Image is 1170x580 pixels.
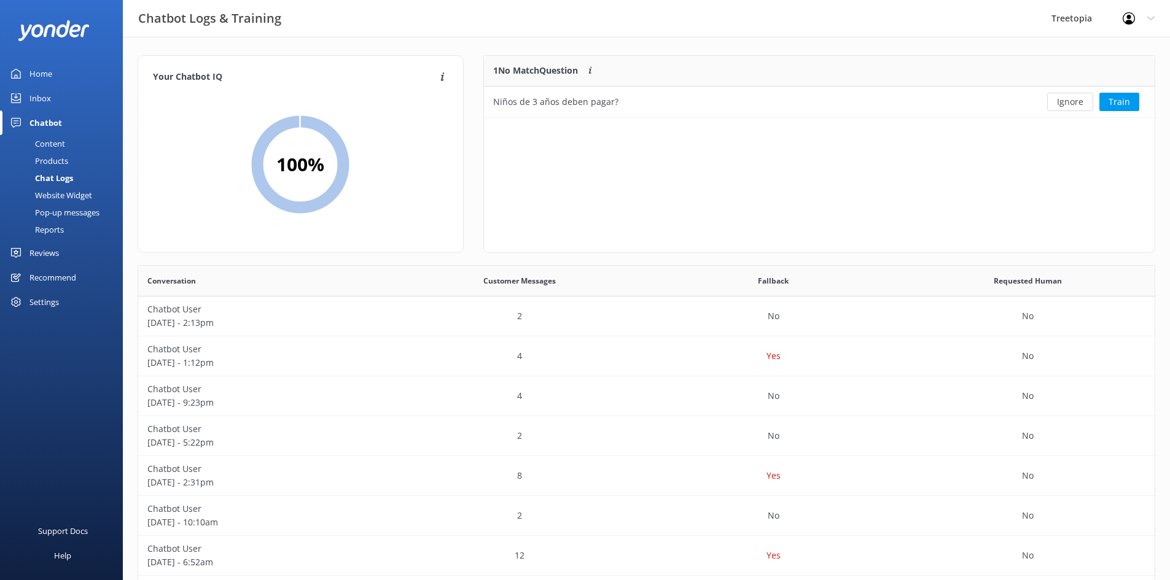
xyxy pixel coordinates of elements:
p: 4 [517,389,522,403]
a: Chat Logs [7,169,123,187]
a: Content [7,135,123,152]
a: Reports [7,221,123,238]
div: row [138,376,1155,416]
p: No [768,429,779,443]
p: [DATE] - 2:31pm [147,476,383,489]
p: Chatbot User [147,462,383,476]
a: Pop-up messages [7,204,123,221]
p: [DATE] - 5:22pm [147,436,383,449]
p: 8 [517,469,522,482]
span: Fallback [758,275,789,287]
p: 2 [517,429,522,443]
div: Products [7,152,68,169]
p: No [1022,509,1034,522]
div: Settings [29,290,59,314]
div: Niños de 3 años deben pagar? [493,95,618,109]
h4: Your Chatbot IQ [153,71,437,84]
div: Chat Logs [7,169,73,187]
p: No [1022,349,1034,363]
div: Content [7,135,65,152]
p: No [1022,309,1034,323]
p: [DATE] - 10:10am [147,516,383,529]
div: row [138,336,1155,376]
div: Recommend [29,265,76,290]
p: [DATE] - 9:23pm [147,396,383,409]
span: Customer Messages [483,275,556,287]
div: row [138,496,1155,536]
div: Help [54,543,71,568]
p: 2 [517,509,522,522]
p: [DATE] - 2:13pm [147,316,383,330]
div: Pop-up messages [7,204,99,221]
p: Yes [766,349,781,363]
div: row [138,296,1155,336]
img: yonder-white-logo.png [18,20,89,41]
div: grid [484,87,1155,117]
div: Inbox [29,86,51,110]
div: Website Widget [7,187,92,204]
p: Chatbot User [147,303,383,316]
button: Train [1099,93,1139,111]
a: Products [7,152,123,169]
p: 1 No Match Question [493,64,578,77]
a: Website Widget [7,187,123,204]
p: No [1022,389,1034,403]
button: Ignore [1047,93,1093,111]
p: 2 [517,309,522,323]
div: row [138,456,1155,496]
p: Yes [766,549,781,562]
p: Chatbot User [147,382,383,396]
p: No [768,509,779,522]
p: No [768,389,779,403]
div: row [138,536,1155,576]
p: Chatbot User [147,542,383,555]
p: Chatbot User [147,342,383,356]
p: Yes [766,469,781,482]
p: Chatbot User [147,502,383,516]
div: Reports [7,221,64,238]
div: Chatbot [29,110,62,135]
p: 4 [517,349,522,363]
p: 12 [515,549,525,562]
h3: Chatbot Logs & Training [138,9,281,28]
div: row [138,416,1155,456]
p: No [1022,469,1034,482]
span: Requested Human [994,275,1062,287]
h2: 100 % [276,150,324,179]
p: [DATE] - 1:12pm [147,356,383,369]
span: Conversation [147,275,196,287]
p: [DATE] - 6:52am [147,555,383,569]
div: Home [29,61,52,86]
p: No [768,309,779,323]
div: Reviews [29,241,59,265]
p: No [1022,549,1034,562]
p: No [1022,429,1034,443]
p: Chatbot User [147,422,383,436]
div: row [484,87,1155,117]
div: Support Docs [38,519,88,543]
